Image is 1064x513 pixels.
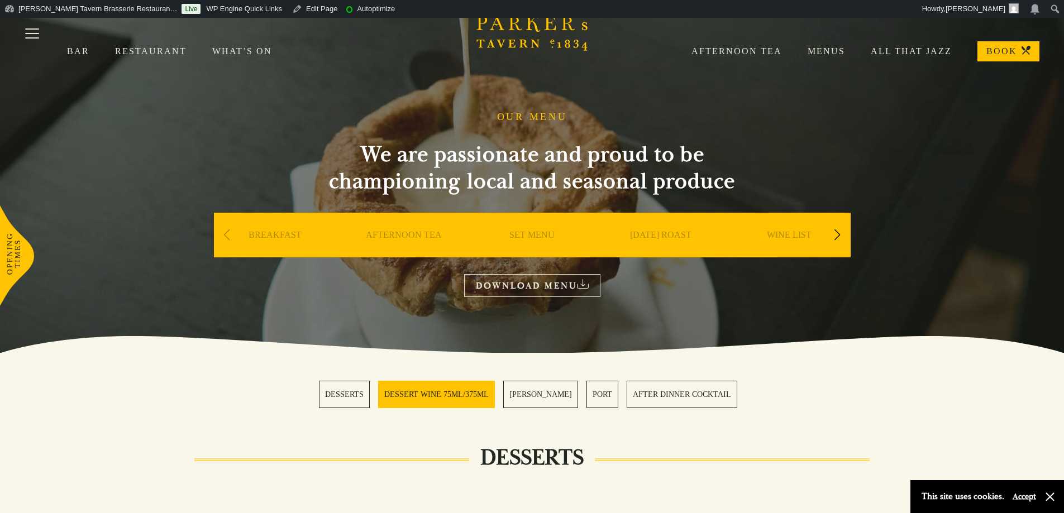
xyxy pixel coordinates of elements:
h1: OUR MENU [497,111,567,123]
img: Views over 48 hours. Click for more Jetpack Stats. [405,2,467,16]
a: 3 / 5 [503,381,578,408]
a: SET MENU [509,229,555,274]
a: DOWNLOAD MENU [464,274,600,297]
div: 2 / 9 [342,213,465,291]
a: Live [182,4,201,14]
div: 1 / 9 [214,213,337,291]
div: Next slide [830,223,845,247]
a: 2 / 5 [378,381,495,408]
div: Previous slide [220,223,235,247]
a: AFTERNOON TEA [366,229,442,274]
button: Toggle navigation [8,12,56,59]
h2: DESSERTS [469,444,595,471]
p: This site uses cookies. [922,488,1004,505]
div: 3 / 9 [471,213,594,291]
a: [DATE] ROAST [630,229,691,274]
a: 5 / 5 [627,381,737,408]
div: 4 / 9 [599,213,722,291]
button: Accept [1013,491,1036,502]
button: Close and accept [1044,491,1056,502]
a: 4 / 5 [586,381,618,408]
a: WINE LIST [767,229,812,274]
a: 1 / 5 [319,381,370,408]
svg: Brasserie Restaurant Cambridge | Parker's Tavern Cambridge [476,11,588,51]
div: 5 / 9 [728,213,851,291]
span: [PERSON_NAME] [946,4,1005,13]
a: BREAKFAST [249,229,302,274]
h2: We are passionate and proud to be championing local and seasonal produce [309,141,756,195]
